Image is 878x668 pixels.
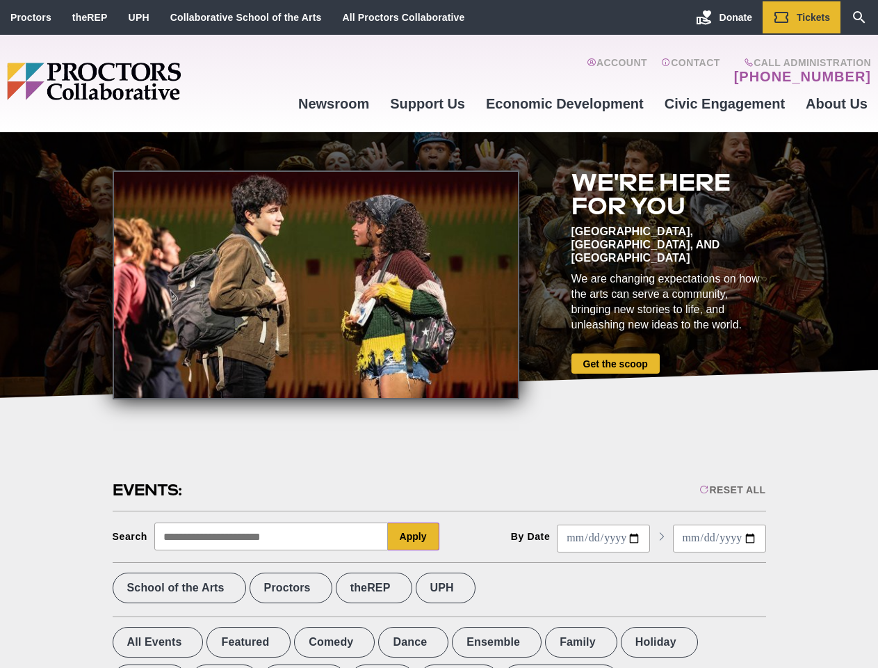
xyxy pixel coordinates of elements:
a: Support Us [380,85,475,122]
a: theREP [72,12,108,23]
a: Account [587,57,647,85]
label: Holiday [621,627,698,658]
h2: We're here for you [571,170,766,218]
label: theREP [336,573,412,603]
a: Proctors [10,12,51,23]
a: Tickets [763,1,840,33]
label: Comedy [294,627,375,658]
span: Call Administration [730,57,871,68]
h2: Events: [113,479,184,501]
div: We are changing expectations on how the arts can serve a community, bringing new stories to life,... [571,271,766,333]
label: Featured [206,627,291,658]
label: UPH [416,573,475,603]
label: Dance [378,627,448,658]
img: Proctors logo [7,63,288,100]
a: UPH [129,12,149,23]
label: Proctors [250,573,332,603]
a: Collaborative School of the Arts [170,12,322,23]
a: Get the scoop [571,353,660,374]
div: [GEOGRAPHIC_DATA], [GEOGRAPHIC_DATA], and [GEOGRAPHIC_DATA] [571,225,766,264]
div: Reset All [699,484,765,495]
button: Apply [388,523,439,550]
a: Search [840,1,878,33]
span: Donate [720,12,752,23]
label: Family [545,627,617,658]
a: Newsroom [288,85,380,122]
a: All Proctors Collaborative [342,12,464,23]
a: [PHONE_NUMBER] [734,68,871,85]
a: About Us [795,85,878,122]
div: By Date [511,531,551,542]
span: Tickets [797,12,830,23]
label: Ensemble [452,627,542,658]
a: Civic Engagement [654,85,795,122]
label: School of the Arts [113,573,246,603]
div: Search [113,531,148,542]
a: Contact [661,57,720,85]
a: Economic Development [475,85,654,122]
label: All Events [113,627,204,658]
a: Donate [685,1,763,33]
